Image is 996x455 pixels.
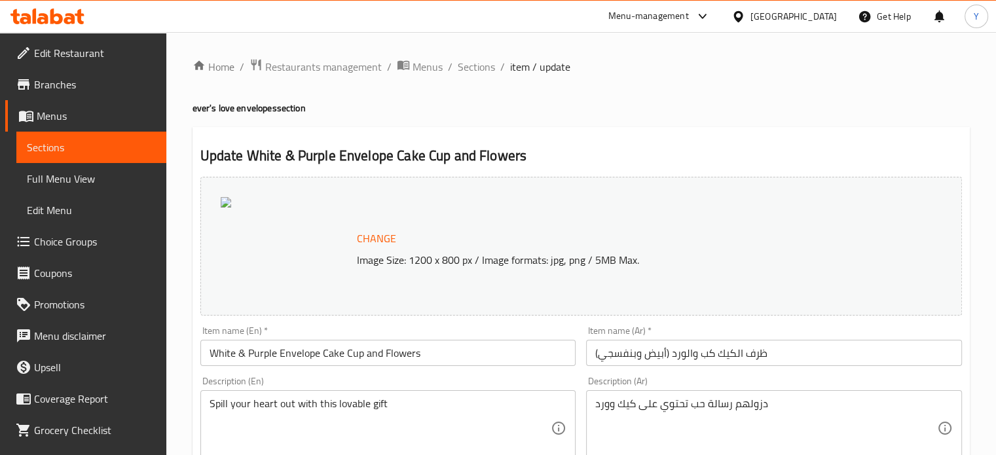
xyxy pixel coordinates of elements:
[750,9,837,24] div: [GEOGRAPHIC_DATA]
[34,359,156,375] span: Upsell
[5,37,166,69] a: Edit Restaurant
[510,59,570,75] span: item / update
[357,229,396,248] span: Change
[34,77,156,92] span: Branches
[5,257,166,289] a: Coupons
[397,58,443,75] a: Menus
[200,340,576,366] input: Enter name En
[249,58,382,75] a: Restaurants management
[27,202,156,218] span: Edit Menu
[458,59,495,75] a: Sections
[586,340,962,366] input: Enter name Ar
[37,108,156,124] span: Menus
[387,59,392,75] li: /
[448,59,452,75] li: /
[5,414,166,446] a: Grocery Checklist
[5,100,166,132] a: Menus
[16,132,166,163] a: Sections
[5,226,166,257] a: Choice Groups
[16,194,166,226] a: Edit Menu
[5,289,166,320] a: Promotions
[608,9,689,24] div: Menu-management
[352,225,401,252] button: Change
[34,328,156,344] span: Menu disclaimer
[34,265,156,281] span: Coupons
[240,59,244,75] li: /
[34,391,156,407] span: Coverage Report
[500,59,505,75] li: /
[193,59,234,75] a: Home
[200,146,962,166] h2: Update White & Purple Envelope Cake Cup and Flowers
[34,234,156,249] span: Choice Groups
[27,171,156,187] span: Full Menu View
[27,139,156,155] span: Sections
[5,69,166,100] a: Branches
[974,9,979,24] span: Y
[413,59,443,75] span: Menus
[193,101,970,115] h4: ever's love envelopes section
[193,58,970,75] nav: breadcrumb
[5,383,166,414] a: Coverage Report
[221,197,231,208] img: 41B5E67E3E3C1C3598C556F97ED92AA6
[34,422,156,438] span: Grocery Checklist
[352,252,893,268] p: Image Size: 1200 x 800 px / Image formats: jpg, png / 5MB Max.
[34,45,156,61] span: Edit Restaurant
[34,297,156,312] span: Promotions
[5,320,166,352] a: Menu disclaimer
[16,163,166,194] a: Full Menu View
[265,59,382,75] span: Restaurants management
[5,352,166,383] a: Upsell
